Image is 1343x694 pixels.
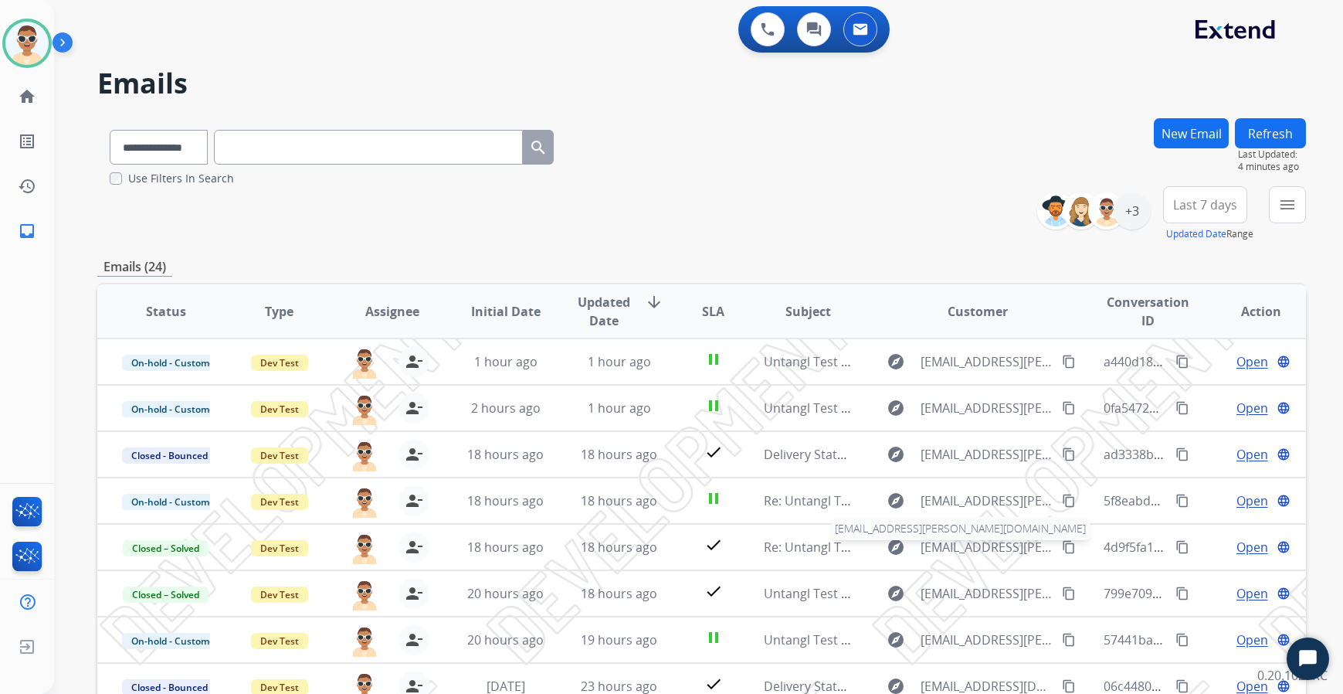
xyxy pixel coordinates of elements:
[764,539,1009,556] span: Re: Untangl Test Email Attachments part 1
[1104,400,1338,417] span: 0fa5472d-9fdb-4c65-97b9-bc76360a7d58
[704,443,723,461] mat-icon: check
[1192,284,1306,338] th: Action
[122,355,228,371] span: On-hold - Customer
[471,400,541,417] span: 2 hours ago
[251,447,308,464] span: Dev Test
[467,446,544,463] span: 18 hours ago
[251,355,308,371] span: Dev Test
[265,302,293,321] span: Type
[921,538,1053,556] span: [EMAIL_ADDRESS][PERSON_NAME][DOMAIN_NAME]
[146,302,186,321] span: Status
[97,68,1306,99] h2: Emails
[921,352,1053,371] span: [EMAIL_ADDRESS][PERSON_NAME][DOMAIN_NAME]
[122,447,217,464] span: Closed - Bounced
[588,400,651,417] span: 1 hour ago
[764,585,914,602] span: Untangl Test Email [DATE]
[467,631,544,648] span: 20 hours ago
[764,446,972,463] span: Delivery Status Notification (Failure)
[764,353,921,370] span: Untangl Test Email - [DATE]
[405,492,423,510] mat-icon: person_remove
[251,494,308,510] span: Dev Test
[1175,401,1189,415] mat-icon: content_copy
[1277,494,1290,508] mat-icon: language
[921,399,1053,417] span: [EMAIL_ADDRESS][PERSON_NAME][DOMAIN_NAME]
[645,293,663,311] mat-icon: arrow_downward
[405,538,423,556] mat-icon: person_remove
[1114,192,1151,230] div: +3
[1238,161,1306,173] span: 4 minutes ago
[97,257,172,277] p: Emails (24)
[1236,584,1268,603] span: Open
[349,346,380,379] img: agent-avatar
[1104,293,1192,330] span: Conversation ID
[887,538,905,556] mat-icon: explore
[529,138,548,157] mat-icon: search
[1104,492,1335,509] span: 5f8eabdc-ce6e-42c2-9d9d-946998451cfa
[1104,446,1339,463] span: ad3338bd-a161-4f4c-bc23-d85138aabd2f
[405,399,423,417] mat-icon: person_remove
[1175,447,1189,461] mat-icon: content_copy
[123,587,209,603] span: Closed – Solved
[122,633,228,649] span: On-hold - Customer
[5,22,49,65] img: avatar
[405,631,423,649] mat-icon: person_remove
[1062,540,1076,554] mat-icon: content_copy
[349,393,380,425] img: agent-avatar
[1277,679,1290,693] mat-icon: language
[581,585,657,602] span: 18 hours ago
[1104,631,1340,648] span: 57441ba9-54c1-43e5-8271-808900f8dba9
[764,492,1030,509] span: Re: Untangl Test Email with attachment part 2
[1175,494,1189,508] mat-icon: content_copy
[123,540,209,556] span: Closed – Solved
[1166,228,1226,240] button: Updated Date
[588,353,651,370] span: 1 hour ago
[704,536,723,554] mat-icon: check
[122,401,228,417] span: On-hold - Customer
[1062,633,1076,647] mat-icon: content_copy
[471,302,541,321] span: Initial Date
[1104,585,1340,602] span: 799e7096-6770-441f-ada1-0511c400d33b
[251,587,308,603] span: Dev Test
[1236,445,1268,464] span: Open
[1277,540,1290,554] mat-icon: language
[1175,679,1189,693] mat-icon: content_copy
[1277,587,1290,600] mat-icon: language
[704,675,723,693] mat-icon: check
[948,302,1008,321] span: Customer
[1154,118,1229,148] button: New Email
[1236,352,1268,371] span: Open
[1236,492,1268,510] span: Open
[1062,587,1076,600] mat-icon: content_copy
[702,302,724,321] span: SLA
[467,539,544,556] span: 18 hours ago
[18,87,36,106] mat-icon: home
[764,631,911,648] span: Untangl Test Email part 2
[581,539,657,556] span: 18 hours ago
[1104,539,1338,556] span: 4d9f5fa1-4ed7-48e7-a973-dd60618a63a4
[887,352,905,371] mat-icon: explore
[349,532,380,564] img: agent-avatar
[887,631,905,649] mat-icon: explore
[785,302,831,321] span: Subject
[1277,633,1290,647] mat-icon: language
[1163,186,1247,223] button: Last 7 days
[1277,401,1290,415] mat-icon: language
[887,445,905,464] mat-icon: explore
[1236,631,1268,649] span: Open
[581,446,657,463] span: 18 hours ago
[251,401,308,417] span: Dev Test
[349,624,380,657] img: agent-avatar
[365,302,419,321] span: Assignee
[581,631,657,648] span: 19 hours ago
[1277,447,1290,461] mat-icon: language
[581,492,657,509] span: 18 hours ago
[887,492,905,510] mat-icon: explore
[474,353,538,370] span: 1 hour ago
[349,578,380,611] img: agent-avatar
[887,584,905,603] mat-icon: explore
[18,222,36,240] mat-icon: inbox
[1238,148,1306,161] span: Last Updated:
[1062,401,1076,415] mat-icon: content_copy
[575,293,632,330] span: Updated Date
[1236,399,1268,417] span: Open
